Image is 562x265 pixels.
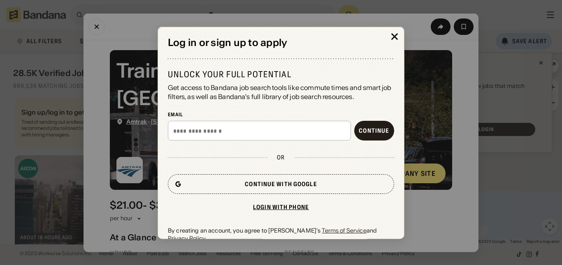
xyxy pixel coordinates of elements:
div: Unlock your full potential [168,69,394,79]
a: Privacy Policy [168,234,205,242]
div: Log in or sign up to apply [168,37,394,48]
div: Get access to Bandana job search tools like commute times and smart job filters, as well as Banda... [168,83,394,101]
div: Continue with Google [245,181,317,187]
div: or [277,154,285,161]
a: Terms of Service [322,227,366,234]
div: Continue [359,128,389,134]
div: Login with phone [253,204,309,210]
div: Email [168,111,394,118]
div: By creating an account, you agree to [PERSON_NAME]'s and . [168,227,394,242]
